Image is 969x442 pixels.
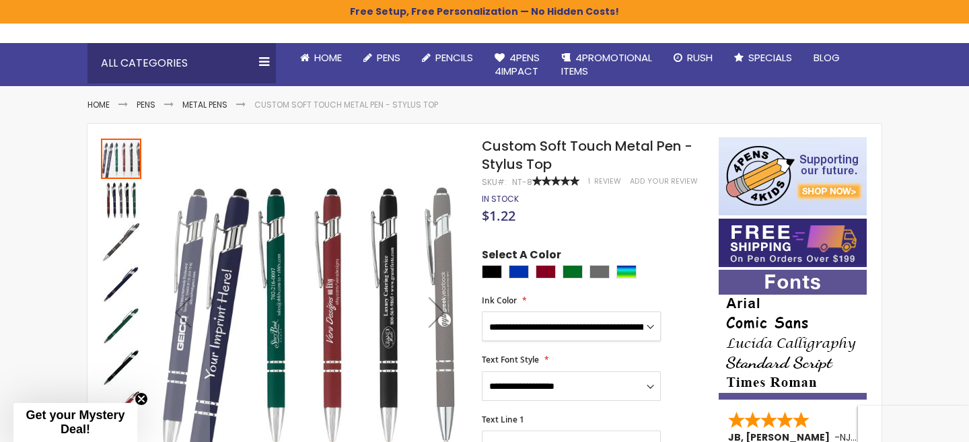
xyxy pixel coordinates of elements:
[182,99,227,110] a: Metal Pens
[254,100,438,110] li: Custom Soft Touch Metal Pen - Stylus Top
[377,50,400,65] span: Pens
[482,295,517,306] span: Ink Color
[550,43,663,87] a: 4PROMOTIONALITEMS
[289,43,353,73] a: Home
[663,43,723,73] a: Rush
[87,43,276,83] div: All Categories
[589,265,610,279] div: Grey
[101,180,141,221] img: Custom Soft Touch Metal Pen - Stylus Top
[532,176,579,186] div: 100%
[101,222,141,262] img: Custom Soft Touch Metal Pen - Stylus Top
[101,221,143,262] div: Custom Soft Touch Metal Pen - Stylus Top
[594,176,621,186] span: Review
[616,265,637,279] div: Assorted
[803,43,851,73] a: Blog
[719,270,867,400] img: font-personalization-examples
[561,50,652,78] span: 4PROMOTIONAL ITEMS
[101,347,141,388] img: Custom Soft Touch Metal Pen - Stylus Top
[435,50,473,65] span: Pencils
[482,137,692,174] span: Custom Soft Touch Metal Pen - Stylus Top
[26,408,124,436] span: Get your Mystery Deal!
[314,50,342,65] span: Home
[101,304,143,346] div: Custom Soft Touch Metal Pen - Stylus Top
[723,43,803,73] a: Specials
[482,193,519,205] span: In stock
[482,207,515,225] span: $1.22
[482,194,519,205] div: Availability
[411,43,484,73] a: Pencils
[101,264,141,304] img: Custom Soft Touch Metal Pen - Stylus Top
[482,176,507,188] strong: SKU
[748,50,792,65] span: Specials
[101,179,143,221] div: Custom Soft Touch Metal Pen - Stylus Top
[101,389,141,429] img: Custom Soft Touch Metal Pen - Stylus Top
[482,248,561,266] span: Select A Color
[536,265,556,279] div: Burgundy
[87,99,110,110] a: Home
[719,137,867,215] img: 4pens 4 kids
[814,50,840,65] span: Blog
[588,176,590,186] span: 1
[353,43,411,73] a: Pens
[482,354,539,365] span: Text Font Style
[858,406,969,442] iframe: Google Customer Reviews
[509,265,529,279] div: Blue
[687,50,713,65] span: Rush
[482,265,502,279] div: Black
[563,265,583,279] div: Green
[482,414,524,425] span: Text Line 1
[588,176,623,186] a: 1 Review
[101,346,143,388] div: Custom Soft Touch Metal Pen - Stylus Top
[135,392,148,406] button: Close teaser
[719,219,867,267] img: Free shipping on orders over $199
[484,43,550,87] a: 4Pens4impact
[137,99,155,110] a: Pens
[13,403,137,442] div: Get your Mystery Deal!Close teaser
[495,50,540,78] span: 4Pens 4impact
[512,177,532,188] div: NT-8
[101,137,143,179] div: Custom Soft Touch Metal Pen - Stylus Top
[101,305,141,346] img: Custom Soft Touch Metal Pen - Stylus Top
[630,176,698,186] a: Add Your Review
[101,262,143,304] div: Custom Soft Touch Metal Pen - Stylus Top
[101,388,141,429] div: Custom Soft Touch Metal Pen - Stylus Top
